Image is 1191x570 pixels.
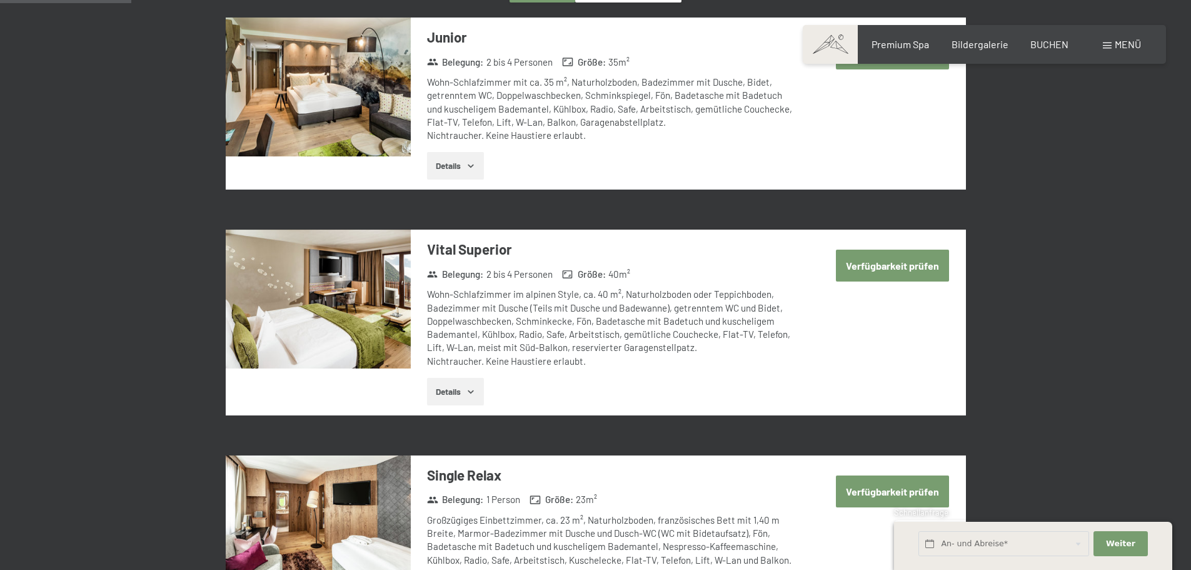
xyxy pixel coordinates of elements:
a: BUCHEN [1030,38,1068,50]
strong: Belegung : [427,493,484,506]
strong: Belegung : [427,268,484,281]
strong: Größe : [562,56,606,69]
strong: Belegung : [427,56,484,69]
div: Wohn-Schlafzimmer im alpinen Style, ca. 40 m², Naturholzboden oder Teppichboden, Badezimmer mit D... [427,288,799,368]
button: Details [427,152,484,180]
h3: Vital Superior [427,240,799,259]
img: mss_renderimg.php [226,230,411,369]
span: 40 m² [608,268,630,281]
button: Verfügbarkeit prüfen [836,476,949,507]
span: 23 m² [576,493,597,506]
button: Details [427,378,484,405]
span: 2 bis 4 Personen [486,56,553,69]
h3: Single Relax [427,466,799,485]
div: Wohn-Schlafzimmer mit ca. 35 m², Naturholzboden, Badezimmer mit Dusche, Bidet, getrenntem WC, Dop... [427,76,799,142]
span: Weiter [1106,538,1135,549]
span: 1 Person [486,493,520,506]
strong: Größe : [530,493,573,506]
h3: Junior [427,28,799,47]
img: mss_renderimg.php [226,18,411,156]
span: 2 bis 4 Personen [486,268,553,281]
strong: Größe : [562,268,606,281]
span: Menü [1115,38,1141,50]
a: Premium Spa [872,38,929,50]
button: Weiter [1093,531,1147,557]
a: Bildergalerie [952,38,1008,50]
button: Verfügbarkeit prüfen [836,250,949,282]
span: Schnellanfrage [894,507,948,517]
span: 35 m² [608,56,630,69]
